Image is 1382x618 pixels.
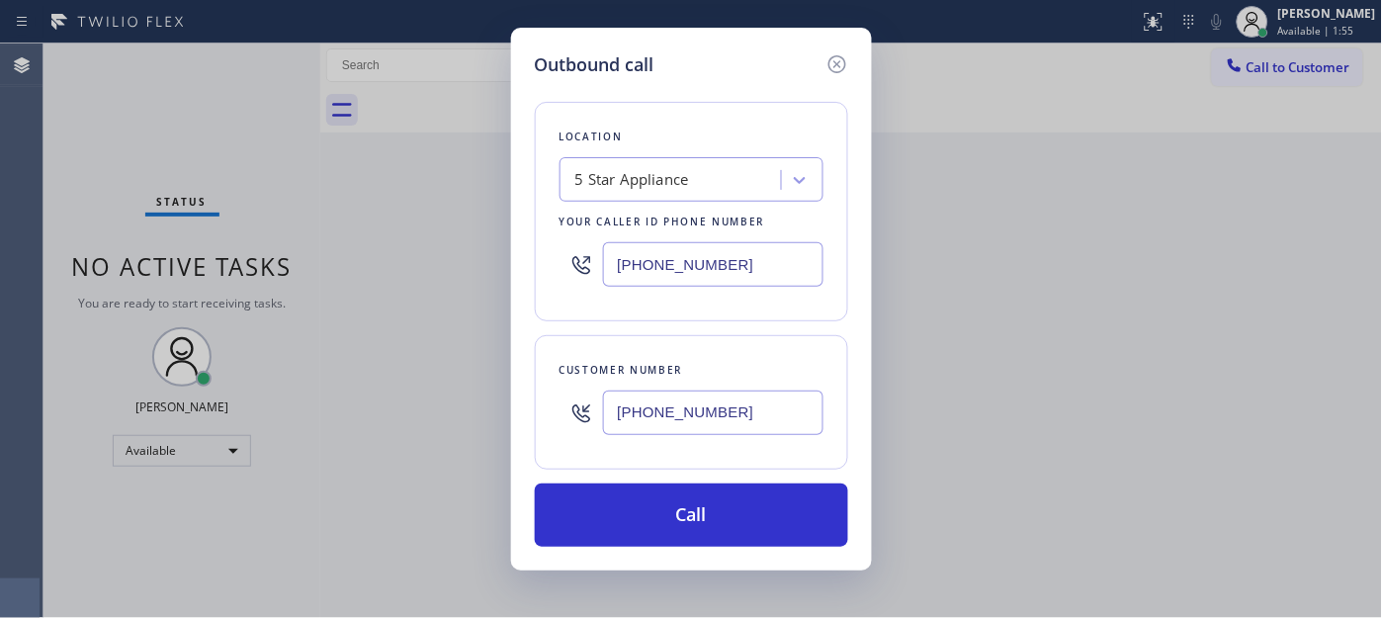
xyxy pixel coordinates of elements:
[560,360,823,381] div: Customer number
[560,127,823,147] div: Location
[535,484,848,547] button: Call
[575,169,689,192] div: 5 Star Appliance
[535,51,654,78] h5: Outbound call
[603,242,823,287] input: (123) 456-7890
[560,212,823,232] div: Your caller id phone number
[603,391,823,435] input: (123) 456-7890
